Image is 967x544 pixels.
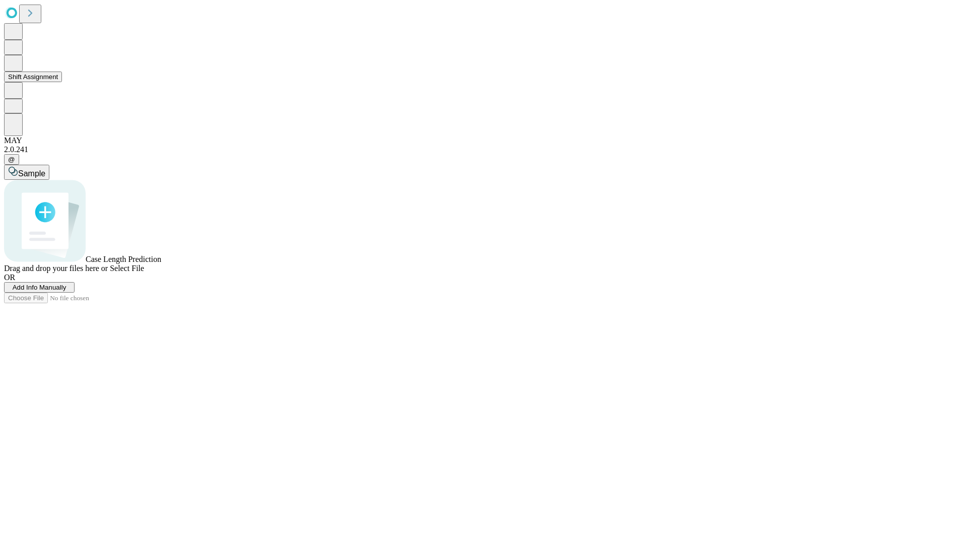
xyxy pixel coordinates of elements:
[4,136,963,145] div: MAY
[4,154,19,165] button: @
[4,282,75,293] button: Add Info Manually
[4,165,49,180] button: Sample
[4,145,963,154] div: 2.0.241
[4,273,15,282] span: OR
[8,156,15,163] span: @
[4,72,62,82] button: Shift Assignment
[4,264,108,273] span: Drag and drop your files here or
[110,264,144,273] span: Select File
[13,284,66,291] span: Add Info Manually
[86,255,161,263] span: Case Length Prediction
[18,169,45,178] span: Sample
